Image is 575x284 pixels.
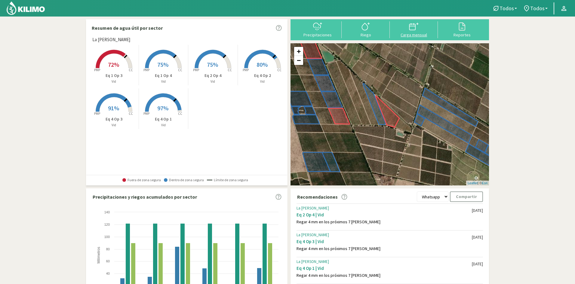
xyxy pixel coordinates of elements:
text: 140 [104,210,110,214]
span: 72% [108,61,119,68]
button: Carga mensual [390,21,438,37]
div: Precipitaciones [295,33,340,37]
tspan: PMP [243,68,249,72]
span: 91% [108,104,119,112]
p: Resumen de agua útil por sector [92,24,163,32]
text: 60 [106,259,110,263]
tspan: PMP [94,68,100,72]
tspan: CC [129,111,133,116]
div: La [PERSON_NAME] [297,233,472,237]
p: Vid [188,79,238,84]
div: Regar 4 mm en los próximos 7 [PERSON_NAME] [297,246,472,251]
span: 75% [157,61,168,68]
div: Carga mensual [392,33,436,37]
tspan: CC [228,68,232,72]
p: Vid [139,79,188,84]
tspan: PMP [193,68,199,72]
p: Precipitaciones y riegos acumulados por sector [93,193,197,200]
button: Riego [342,21,390,37]
p: Eq 2 Op 4 [188,72,238,79]
div: | © [466,181,489,186]
div: Regar 4 mm en los próximos 7 [PERSON_NAME] [297,273,472,278]
div: La [PERSON_NAME] [297,206,472,211]
p: Eq 4 Op 1 [139,116,188,122]
span: Dentro de zona segura [164,178,204,182]
div: Eq 4 Op 3 | Vid [297,239,472,244]
span: 75% [207,61,218,68]
div: Eq 4 Op 1 | Vid [297,265,472,271]
div: La [PERSON_NAME] [297,259,472,264]
text: 80 [106,247,110,251]
p: Vid [89,79,139,84]
tspan: CC [277,68,281,72]
button: Reportes [438,21,486,37]
a: Esri [482,181,487,185]
span: Todos [530,5,545,11]
div: Regar 4 mm en los próximos 7 [PERSON_NAME] [297,219,472,224]
button: Precipitaciones [294,21,342,37]
p: Eq 1 Op 3 [89,72,139,79]
div: [DATE] [472,208,483,213]
span: Todos [500,5,514,11]
span: Límite de zona segura [207,178,248,182]
tspan: PMP [94,111,100,116]
p: Vid [89,123,139,128]
img: Kilimo [6,1,45,15]
a: Leaflet [468,181,478,185]
text: 120 [104,223,110,226]
p: Eq 4 Op 2 [238,72,287,79]
tspan: CC [178,68,183,72]
div: Riego [343,33,388,37]
text: 100 [104,235,110,239]
span: 80% [257,61,268,68]
tspan: PMP [143,68,149,72]
text: Milímetros [97,247,101,264]
p: Eq 1 Op 4 [139,72,188,79]
tspan: PMP [143,111,149,116]
text: 40 [106,272,110,275]
p: Vid [238,79,287,84]
span: Fuera de zona segura [122,178,161,182]
div: Eq 2 Op 4 | Vid [297,212,472,218]
div: [DATE] [472,261,483,267]
span: 97% [157,104,168,112]
p: Eq 4 Op 3 [89,116,139,122]
tspan: CC [129,68,133,72]
tspan: CC [178,111,183,116]
a: Zoom out [294,56,303,65]
p: Recomendaciones [297,193,338,200]
p: Vid [139,123,188,128]
div: [DATE] [472,235,483,240]
a: Zoom in [294,47,303,56]
div: Reportes [440,33,484,37]
span: La [PERSON_NAME] [92,36,130,43]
